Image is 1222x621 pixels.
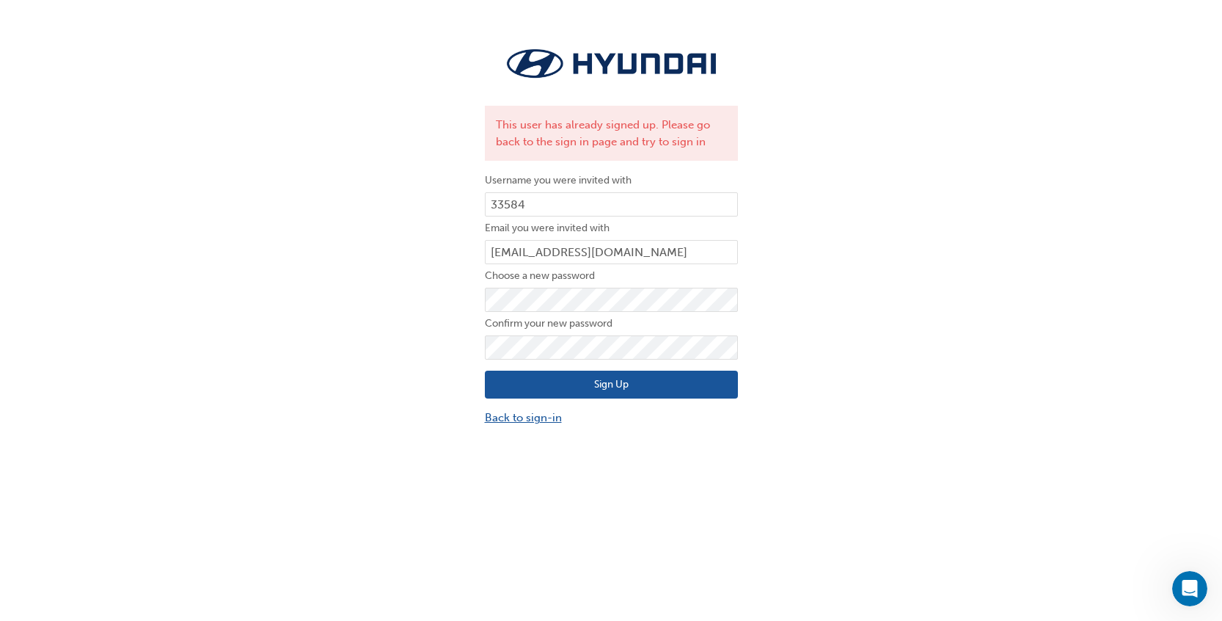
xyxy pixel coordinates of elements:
[485,410,738,426] a: Back to sign-in
[485,371,738,399] button: Sign Up
[485,315,738,333] label: Confirm your new password
[485,219,738,237] label: Email you were invited with
[485,172,738,189] label: Username you were invited with
[485,44,738,84] img: Trak
[485,106,738,161] div: This user has already signed up. Please go back to the sign in page and try to sign in
[485,267,738,285] label: Choose a new password
[485,192,738,217] input: Username
[1172,571,1207,606] iframe: Intercom live chat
